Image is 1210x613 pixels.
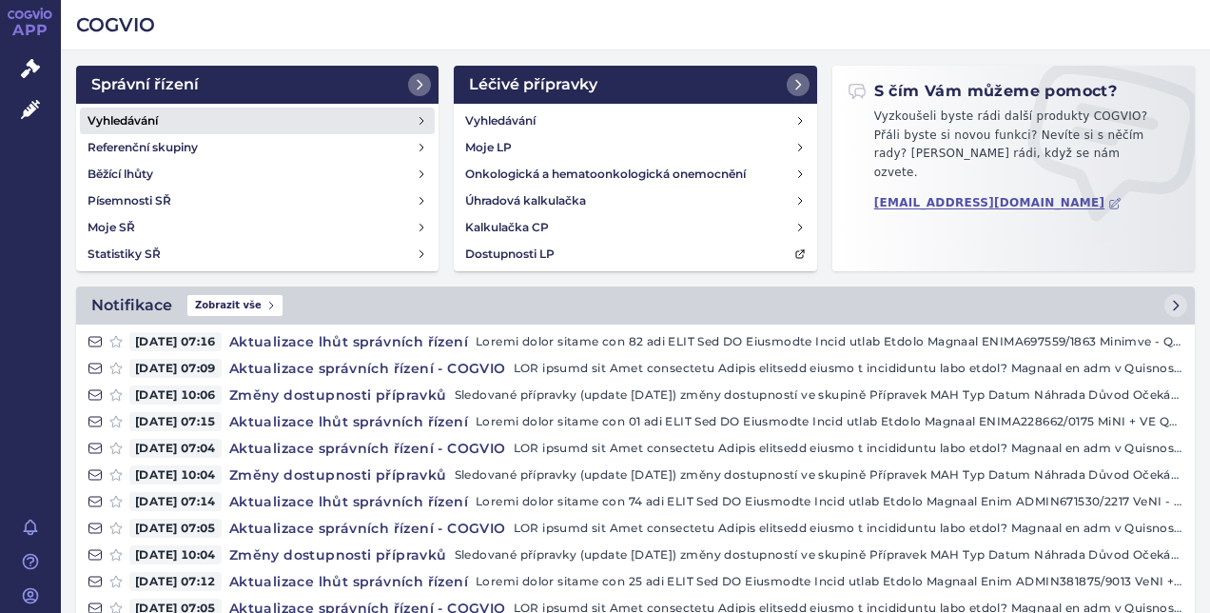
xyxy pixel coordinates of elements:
h4: Statistiky SŘ [88,245,161,264]
a: [EMAIL_ADDRESS][DOMAIN_NAME] [874,196,1122,210]
h4: Aktualizace správních řízení - COGVIO [222,519,514,538]
p: LOR ipsumd sit Amet consectetu Adipis elitsedd eiusmo t incididuntu labo etdol? Magnaal en adm v ... [514,519,1183,538]
h2: COGVIO [76,11,1195,38]
span: [DATE] 07:04 [129,439,222,458]
span: [DATE] 07:05 [129,519,222,538]
span: [DATE] 07:09 [129,359,222,378]
h4: Vyhledávání [465,111,536,130]
a: Onkologická a hematoonkologická onemocnění [458,161,812,188]
span: [DATE] 10:04 [129,545,222,564]
a: Vyhledávání [80,108,435,134]
span: [DATE] 07:12 [129,572,222,591]
a: Běžící lhůty [80,161,435,188]
span: [DATE] 10:06 [129,386,222,405]
a: Dostupnosti LP [458,241,812,267]
h4: Úhradová kalkulačka [465,191,586,210]
h2: S čím Vám můžeme pomoct? [848,81,1118,102]
a: Moje SŘ [80,214,435,241]
h4: Dostupnosti LP [465,245,555,264]
h4: Kalkulačka CP [465,218,549,237]
a: Léčivé přípravky [454,66,816,104]
h4: Moje SŘ [88,218,135,237]
h4: Onkologická a hematoonkologická onemocnění [465,165,746,184]
p: Sledované přípravky (update [DATE]) změny dostupností ve skupině Přípravek MAH Typ Datum Náhrada ... [455,386,1183,405]
h4: Změny dostupnosti přípravků [222,545,455,564]
a: Úhradová kalkulačka [458,188,812,214]
h4: Aktualizace lhůt správních řízení [222,332,476,351]
p: Loremi dolor sitame con 74 adi ELIT Sed DO Eiusmodte Incid utlab Etdolo Magnaal Enim ADMIN671530/... [476,492,1183,511]
h4: Vyhledávání [88,111,158,130]
a: Kalkulačka CP [458,214,812,241]
p: Sledované přípravky (update [DATE]) změny dostupností ve skupině Přípravek MAH Typ Datum Náhrada ... [455,545,1183,564]
h4: Písemnosti SŘ [88,191,171,210]
a: Statistiky SŘ [80,241,435,267]
a: NotifikaceZobrazit vše [76,287,1195,325]
h2: Notifikace [91,294,172,317]
span: [DATE] 07:15 [129,412,222,431]
h4: Aktualizace lhůt správních řízení [222,492,476,511]
h4: Aktualizace správních řízení - COGVIO [222,359,514,378]
h4: Změny dostupnosti přípravků [222,465,455,484]
p: LOR ipsumd sit Amet consectetu Adipis elitsedd eiusmo t incididuntu labo etdol? Magnaal en adm v ... [514,359,1183,378]
a: Vyhledávání [458,108,812,134]
h4: Aktualizace lhůt správních řízení [222,572,476,591]
h2: Správní řízení [91,73,199,96]
h2: Léčivé přípravky [469,73,597,96]
p: Vyzkoušeli byste rádi další produkty COGVIO? Přáli byste si novou funkci? Nevíte si s něčím rady?... [848,108,1180,189]
h4: Aktualizace správních řízení - COGVIO [222,439,514,458]
a: Písemnosti SŘ [80,188,435,214]
a: Správní řízení [76,66,439,104]
h4: Aktualizace lhůt správních řízení [222,412,476,431]
a: Referenční skupiny [80,134,435,161]
p: LOR ipsumd sit Amet consectetu Adipis elitsedd eiusmo t incididuntu labo etdol? Magnaal en adm v ... [514,439,1183,458]
h4: Moje LP [465,138,512,157]
span: [DATE] 10:04 [129,465,222,484]
h4: Referenční skupiny [88,138,198,157]
a: Moje LP [458,134,812,161]
h4: Změny dostupnosti přípravků [222,386,455,405]
p: Sledované přípravky (update [DATE]) změny dostupností ve skupině Přípravek MAH Typ Datum Náhrada ... [455,465,1183,484]
span: Zobrazit vše [187,295,283,316]
p: Loremi dolor sitame con 82 adi ELIT Sed DO Eiusmodte Incid utlab Etdolo Magnaal ENIMA697559/1863 ... [476,332,1183,351]
span: [DATE] 07:14 [129,492,222,511]
p: Loremi dolor sitame con 25 adi ELIT Sed DO Eiusmodte Incid utlab Etdolo Magnaal Enim ADMIN381875/... [476,572,1183,591]
h4: Běžící lhůty [88,165,153,184]
p: Loremi dolor sitame con 01 adi ELIT Sed DO Eiusmodte Incid utlab Etdolo Magnaal ENIMA228662/0175 ... [476,412,1183,431]
span: [DATE] 07:16 [129,332,222,351]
